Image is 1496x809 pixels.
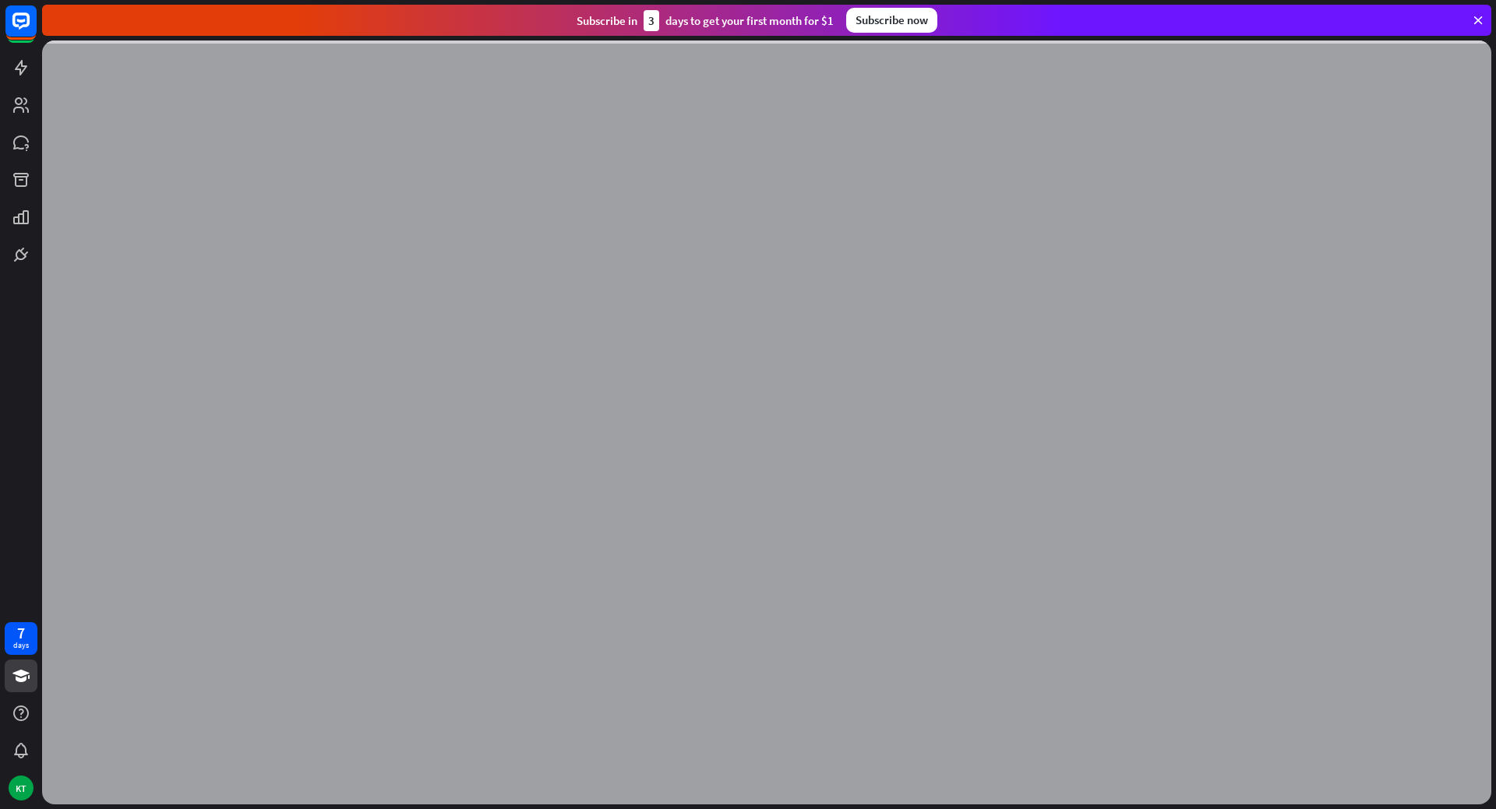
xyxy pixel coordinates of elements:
[644,10,659,31] div: 3
[9,776,34,800] div: KT
[17,626,25,640] div: 7
[13,640,29,651] div: days
[846,8,937,33] div: Subscribe now
[5,622,37,655] a: 7 days
[577,10,834,31] div: Subscribe in days to get your first month for $1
